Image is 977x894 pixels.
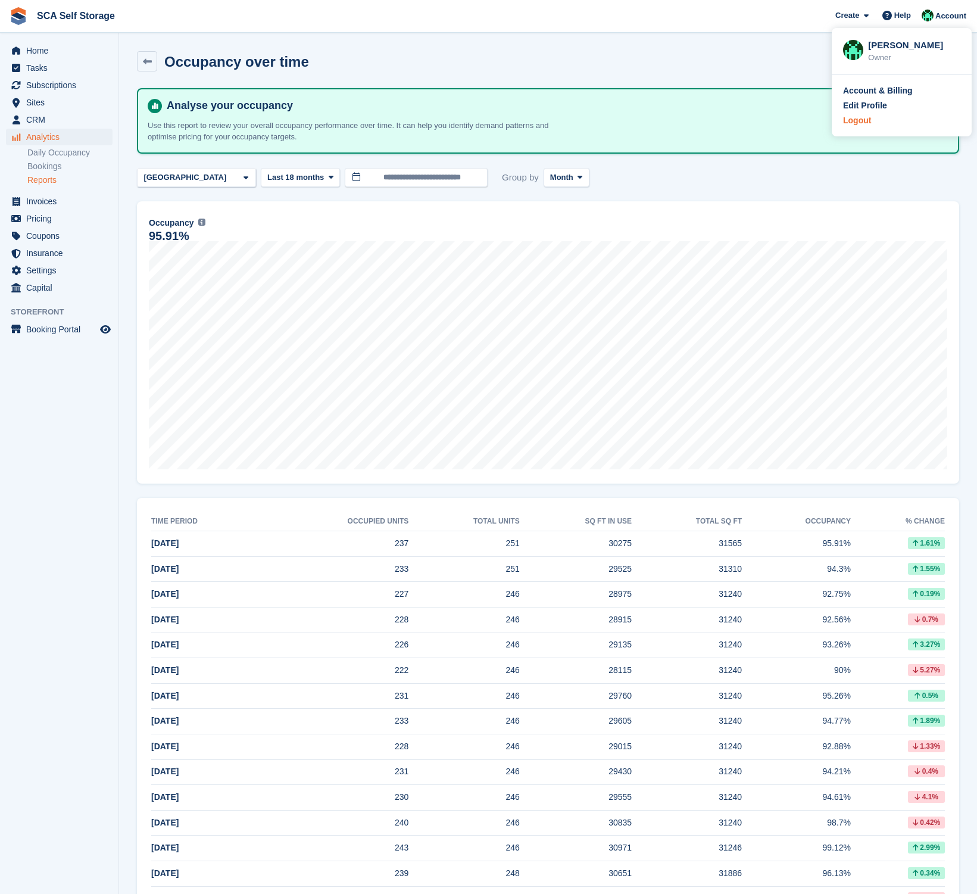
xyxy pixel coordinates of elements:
[149,231,189,241] div: 95.91%
[162,99,948,113] h4: Analyse your occupancy
[742,683,851,709] td: 95.26%
[27,161,113,172] a: Bookings
[151,564,179,574] span: [DATE]
[632,658,742,684] td: 31240
[149,217,193,229] span: Occupancy
[908,638,945,650] div: 3.27%
[6,111,113,128] a: menu
[408,658,520,684] td: 246
[263,861,409,886] td: 239
[908,817,945,828] div: 0.42%
[520,582,632,608] td: 28975
[151,716,179,725] span: [DATE]
[151,512,263,531] th: Time period
[263,633,409,658] td: 226
[263,759,409,785] td: 231
[408,709,520,734] td: 246
[263,836,409,861] td: 243
[520,531,632,557] td: 30275
[6,262,113,279] a: menu
[742,607,851,633] td: 92.56%
[27,147,113,158] a: Daily Occupancy
[26,245,98,261] span: Insurance
[632,709,742,734] td: 31240
[263,556,409,582] td: 233
[408,556,520,582] td: 251
[26,60,98,76] span: Tasks
[408,759,520,785] td: 246
[164,54,309,70] h2: Occupancy over time
[843,114,871,127] div: Logout
[520,836,632,861] td: 30971
[26,321,98,338] span: Booking Portal
[742,785,851,811] td: 94.61%
[632,759,742,785] td: 31240
[408,607,520,633] td: 246
[263,658,409,684] td: 222
[742,709,851,734] td: 94.77%
[6,42,113,59] a: menu
[632,582,742,608] td: 31240
[632,836,742,861] td: 31246
[6,129,113,145] a: menu
[742,582,851,608] td: 92.75%
[263,683,409,709] td: 231
[26,279,98,296] span: Capital
[6,193,113,210] a: menu
[98,322,113,337] a: Preview store
[742,633,851,658] td: 93.26%
[632,683,742,709] td: 31240
[843,99,960,112] a: Edit Profile
[922,10,934,21] img: Ross Chapman
[408,861,520,886] td: 248
[263,582,409,608] td: 227
[520,683,632,709] td: 29760
[908,765,945,777] div: 0.4%
[908,715,945,727] div: 1.89%
[6,228,113,244] a: menu
[6,245,113,261] a: menu
[544,168,589,188] button: Month
[263,785,409,811] td: 230
[267,172,324,183] span: Last 18 months
[520,556,632,582] td: 29525
[408,531,520,557] td: 251
[894,10,911,21] span: Help
[520,607,632,633] td: 28915
[742,512,851,531] th: Occupancy
[742,861,851,886] td: 96.13%
[908,537,945,549] div: 1.61%
[26,42,98,59] span: Home
[11,306,118,318] span: Storefront
[151,792,179,802] span: [DATE]
[151,589,179,599] span: [DATE]
[843,85,913,97] div: Account & Billing
[151,843,179,852] span: [DATE]
[26,94,98,111] span: Sites
[408,683,520,709] td: 246
[26,77,98,94] span: Subscriptions
[502,168,539,188] span: Group by
[843,99,887,112] div: Edit Profile
[908,867,945,879] div: 0.34%
[408,633,520,658] td: 246
[408,836,520,861] td: 246
[632,810,742,836] td: 31240
[6,77,113,94] a: menu
[148,120,564,143] p: Use this report to review your overall occupancy performance over time. It can help you identify ...
[742,810,851,836] td: 98.7%
[151,538,179,548] span: [DATE]
[632,607,742,633] td: 31240
[198,219,205,226] img: icon-info-grey-7440780725fd019a000dd9b08b2336e03edf1995a4989e88bcd33f0948082b44.svg
[835,10,859,21] span: Create
[742,531,851,557] td: 95.91%
[6,279,113,296] a: menu
[263,709,409,734] td: 233
[26,210,98,227] span: Pricing
[26,129,98,145] span: Analytics
[632,512,742,531] th: Total sq ft
[142,172,231,183] div: [GEOGRAPHIC_DATA]
[742,759,851,785] td: 94.21%
[550,172,573,183] span: Month
[868,52,960,64] div: Owner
